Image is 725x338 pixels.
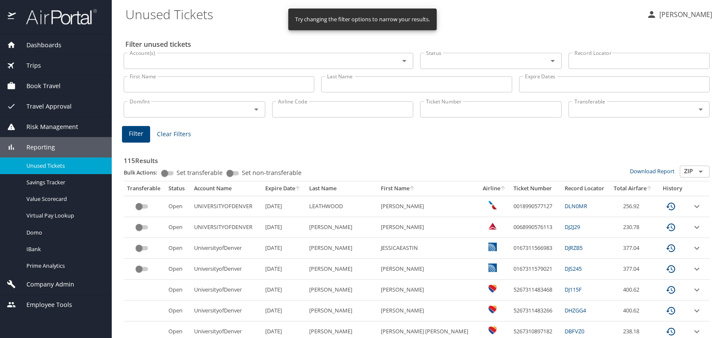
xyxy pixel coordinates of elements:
img: Southwest Airlines [488,326,497,335]
td: 377.04 [609,238,657,259]
td: Open [165,301,190,321]
a: DJ115F [565,286,582,293]
button: Clear Filters [154,126,194,142]
h3: 115 Results [124,151,710,166]
a: Download Report [630,167,675,175]
button: expand row [692,264,702,274]
span: Virtual Pay Lookup [26,212,101,220]
th: Last Name [306,181,377,196]
button: sort [409,186,415,192]
td: UniversityofDenver [191,280,262,301]
td: 0167311566983 [510,238,561,259]
td: 400.62 [609,280,657,301]
p: Bulk Actions: [124,169,164,176]
td: 0167311579021 [510,259,561,280]
td: 0068990576113 [510,217,561,238]
td: [PERSON_NAME] [306,301,377,321]
img: airportal-logo.png [17,9,97,25]
th: History [656,181,688,196]
th: Account Name [191,181,262,196]
td: JESSICAEASTIN [377,238,478,259]
td: 5267311483468 [510,280,561,301]
td: 230.78 [609,217,657,238]
td: Open [165,259,190,280]
td: [PERSON_NAME] [377,301,478,321]
p: [PERSON_NAME] [657,9,712,20]
button: sort [500,186,506,192]
a: DJS245 [565,265,582,272]
span: Travel Approval [16,102,72,111]
td: UniversityofDenver [191,301,262,321]
a: DBFVZ0 [565,327,584,335]
th: Record Locator [561,181,609,196]
td: [DATE] [262,238,306,259]
td: Open [165,280,190,301]
td: [PERSON_NAME] [377,259,478,280]
span: Set transferable [177,170,223,176]
button: expand row [692,243,702,253]
span: Domo [26,229,101,237]
td: [PERSON_NAME] [306,217,377,238]
th: Ticket Number [510,181,561,196]
button: sort [647,186,652,192]
td: [DATE] [262,301,306,321]
td: Open [165,238,190,259]
td: Open [165,217,190,238]
button: expand row [692,285,702,295]
span: Trips [16,61,41,70]
img: Southwest Airlines [488,284,497,293]
img: Delta Airlines [488,222,497,230]
td: UNIVERSITYOFDENVER [191,196,262,217]
img: United Airlines [488,243,497,251]
td: [PERSON_NAME] [377,217,478,238]
button: [PERSON_NAME] [643,7,716,22]
span: Book Travel [16,81,61,91]
td: [PERSON_NAME] [377,196,478,217]
span: Clear Filters [157,129,191,140]
img: American Airlines [488,201,497,209]
span: Employee Tools [16,300,72,309]
span: Risk Management [16,122,78,132]
td: UniversityofDenver [191,259,262,280]
td: 400.62 [609,301,657,321]
div: Transferable [127,185,162,192]
span: Unused Tickets [26,162,101,170]
th: First Name [377,181,478,196]
button: expand row [692,306,702,316]
button: Open [695,166,707,178]
td: UniversityofDenver [191,238,262,259]
button: expand row [692,327,702,337]
button: Open [547,55,559,67]
span: Savings Tracker [26,178,101,186]
td: 256.92 [609,196,657,217]
td: [PERSON_NAME] [377,280,478,301]
img: Southwest Airlines [488,305,497,314]
span: Company Admin [16,280,74,289]
a: DJRZB5 [565,244,583,252]
h2: Filter unused tickets [125,37,711,51]
th: Expire Date [262,181,306,196]
a: DLN0MR [565,202,587,210]
td: [DATE] [262,196,306,217]
a: DHZGG4 [565,306,586,314]
button: sort [295,186,301,192]
th: Airline [479,181,510,196]
button: expand row [692,222,702,232]
td: [DATE] [262,280,306,301]
td: [PERSON_NAME] [306,238,377,259]
span: Value Scorecard [26,195,101,203]
img: icon-airportal.png [8,9,17,25]
img: United Airlines [488,264,497,272]
button: expand row [692,201,702,212]
span: Filter [129,129,143,139]
td: UNIVERSITYOFDENVER [191,217,262,238]
td: [DATE] [262,259,306,280]
span: IBank [26,245,101,253]
div: Try changing the filter options to narrow your results. [295,11,430,28]
button: Open [695,103,707,115]
td: LEATHWOOD [306,196,377,217]
th: Status [165,181,190,196]
button: Filter [122,126,150,143]
td: 377.04 [609,259,657,280]
button: Open [250,103,262,115]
